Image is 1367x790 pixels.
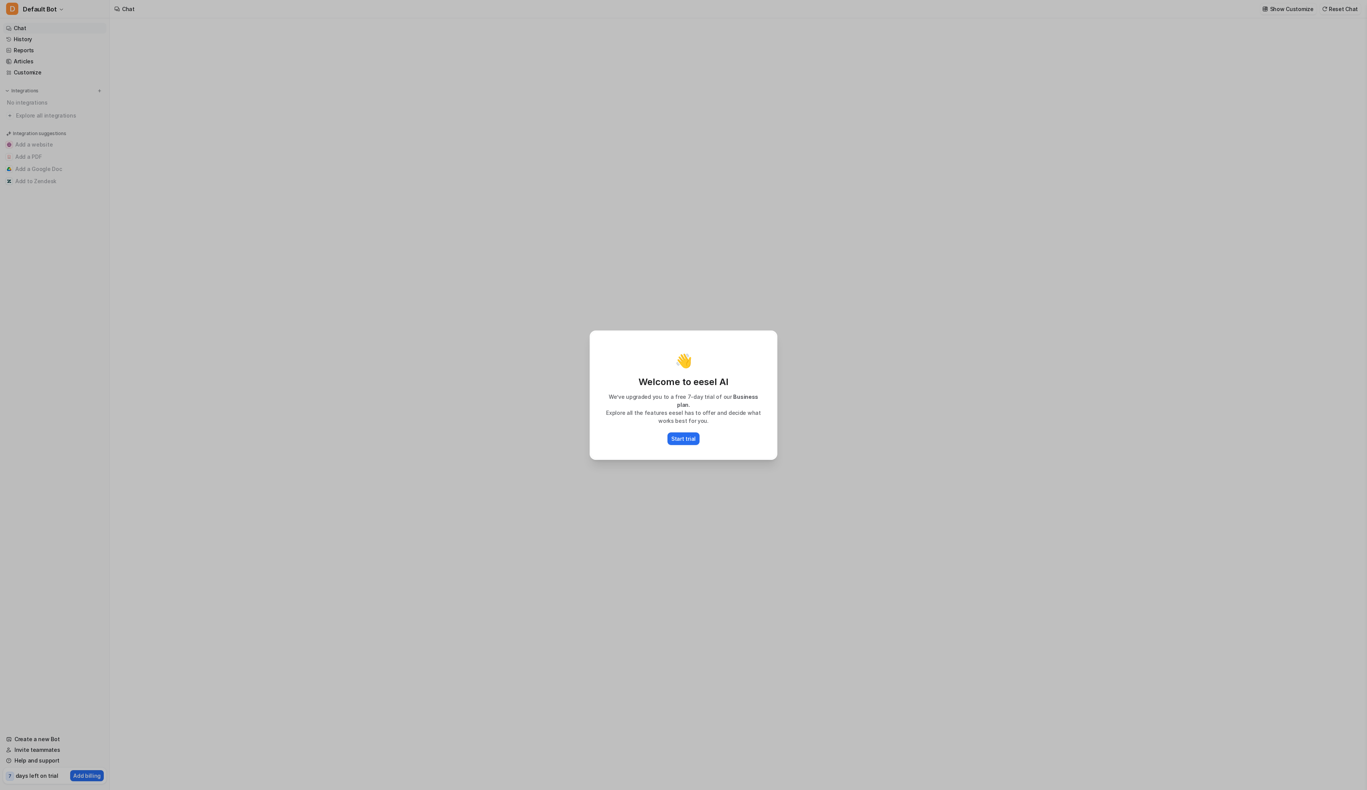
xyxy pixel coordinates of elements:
p: Welcome to eesel AI [598,376,769,388]
p: 👋 [675,353,692,368]
button: Start trial [667,432,700,445]
p: Start trial [671,435,696,443]
p: Explore all the features eesel has to offer and decide what works best for you. [598,409,769,425]
p: We’ve upgraded you to a free 7-day trial of our [598,393,769,409]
